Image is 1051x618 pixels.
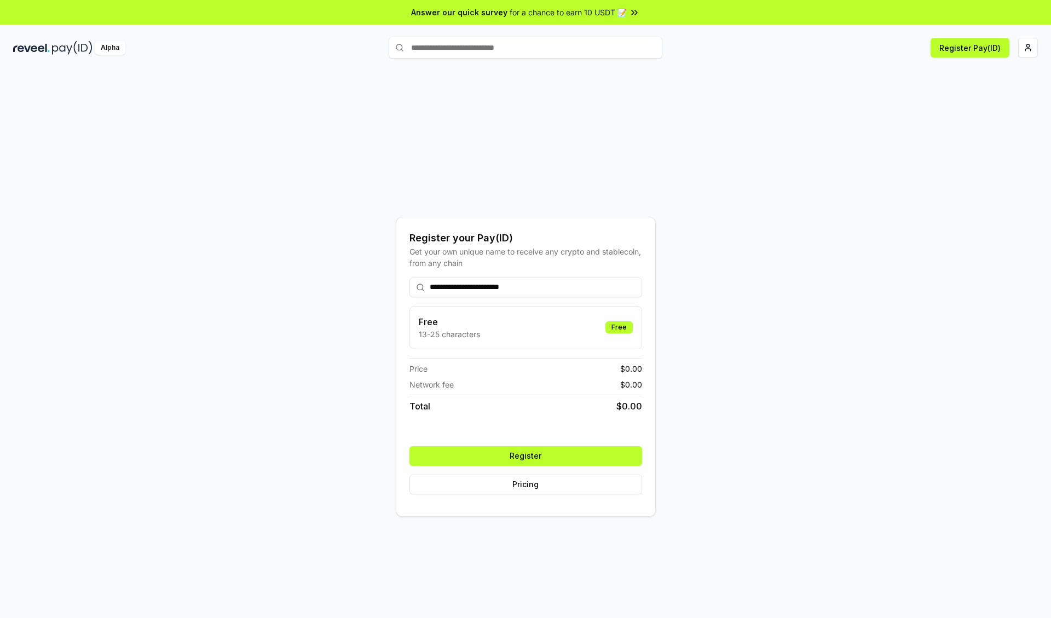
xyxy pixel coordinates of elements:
[13,41,50,55] img: reveel_dark
[409,379,454,390] span: Network fee
[411,7,507,18] span: Answer our quick survey
[409,363,428,374] span: Price
[409,400,430,413] span: Total
[409,475,642,494] button: Pricing
[605,321,633,333] div: Free
[510,7,627,18] span: for a chance to earn 10 USDT 📝
[52,41,93,55] img: pay_id
[620,363,642,374] span: $ 0.00
[409,246,642,269] div: Get your own unique name to receive any crypto and stablecoin, from any chain
[419,315,480,328] h3: Free
[409,230,642,246] div: Register your Pay(ID)
[620,379,642,390] span: $ 0.00
[931,38,1009,57] button: Register Pay(ID)
[95,41,125,55] div: Alpha
[419,328,480,340] p: 13-25 characters
[409,446,642,466] button: Register
[616,400,642,413] span: $ 0.00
